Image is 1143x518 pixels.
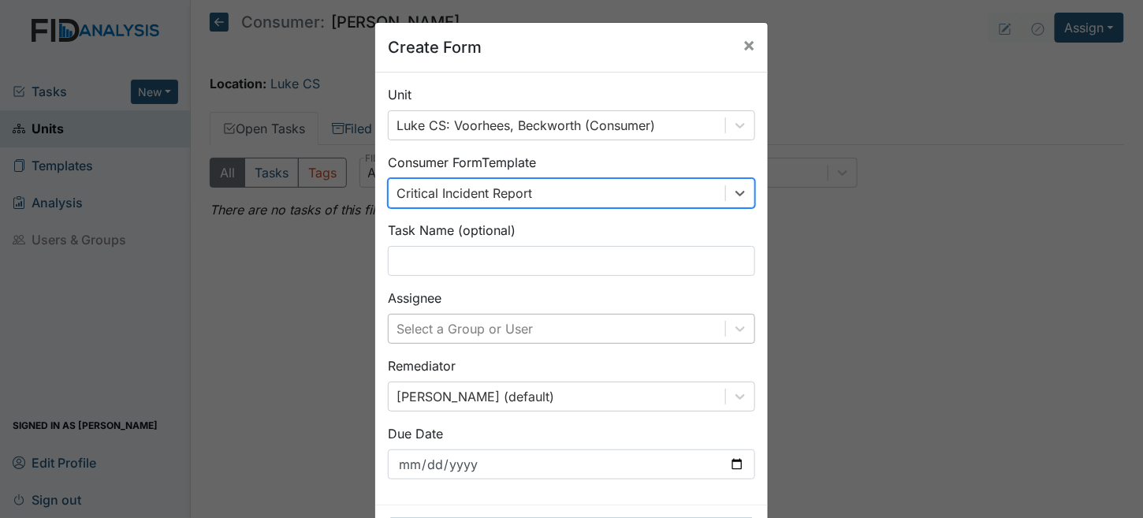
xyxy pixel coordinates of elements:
[397,387,554,406] div: [PERSON_NAME] (default)
[388,153,536,172] label: Consumer Form Template
[743,33,755,56] span: ×
[397,116,655,135] div: Luke CS: Voorhees, Beckworth (Consumer)
[388,356,456,375] label: Remediator
[388,424,443,443] label: Due Date
[388,221,516,240] label: Task Name (optional)
[388,289,441,307] label: Assignee
[397,184,532,203] div: Critical Incident Report
[397,319,533,338] div: Select a Group or User
[388,85,411,104] label: Unit
[730,23,768,67] button: Close
[388,35,482,59] h5: Create Form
